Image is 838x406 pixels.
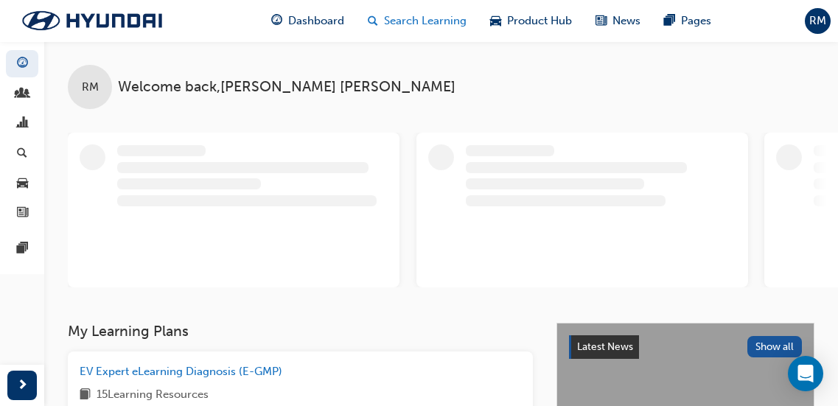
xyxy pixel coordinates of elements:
a: car-iconProduct Hub [478,6,584,36]
span: news-icon [17,207,28,220]
span: Pages [681,13,711,29]
span: guage-icon [271,12,282,30]
span: RM [809,13,826,29]
span: EV Expert eLearning Diagnosis (E-GMP) [80,365,282,378]
span: book-icon [80,386,91,405]
button: RM [805,8,831,34]
span: Welcome back , [PERSON_NAME] [PERSON_NAME] [118,79,455,96]
span: news-icon [596,12,607,30]
button: Show all [747,336,803,357]
span: search-icon [368,12,378,30]
span: pages-icon [664,12,675,30]
a: guage-iconDashboard [259,6,356,36]
span: RM [82,79,99,96]
span: next-icon [17,377,28,395]
span: Search Learning [384,13,467,29]
span: car-icon [490,12,501,30]
a: pages-iconPages [652,6,723,36]
img: Trak [7,5,177,36]
span: guage-icon [17,57,28,71]
span: 15 Learning Resources [97,386,209,405]
span: Latest News [577,340,633,353]
a: news-iconNews [584,6,652,36]
a: search-iconSearch Learning [356,6,478,36]
span: search-icon [17,147,27,161]
span: pages-icon [17,242,28,256]
span: Product Hub [507,13,572,29]
div: Open Intercom Messenger [788,356,823,391]
a: EV Expert eLearning Diagnosis (E-GMP) [80,363,288,380]
span: News [612,13,640,29]
span: chart-icon [17,117,28,130]
a: Latest NewsShow all [569,335,802,359]
span: Dashboard [288,13,344,29]
span: car-icon [17,177,28,190]
span: people-icon [17,88,28,101]
h3: My Learning Plans [68,323,533,340]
